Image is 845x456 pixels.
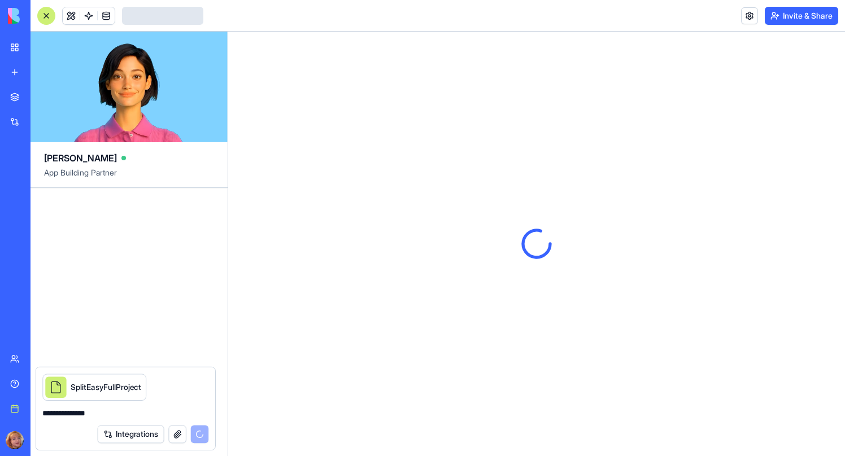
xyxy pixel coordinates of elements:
button: Invite & Share [765,7,838,25]
img: ACg8ocJ95FOty5lqBri2kgg0EIM0LtVGW5LthGtSWrf7NQUd-m94f23p4A=s96-c [6,431,24,449]
div: SplitEasyFullProject [71,382,141,393]
span: App Building Partner [44,167,214,187]
button: Integrations [98,426,164,444]
img: logo [8,8,78,24]
span: [PERSON_NAME] [44,151,117,165]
